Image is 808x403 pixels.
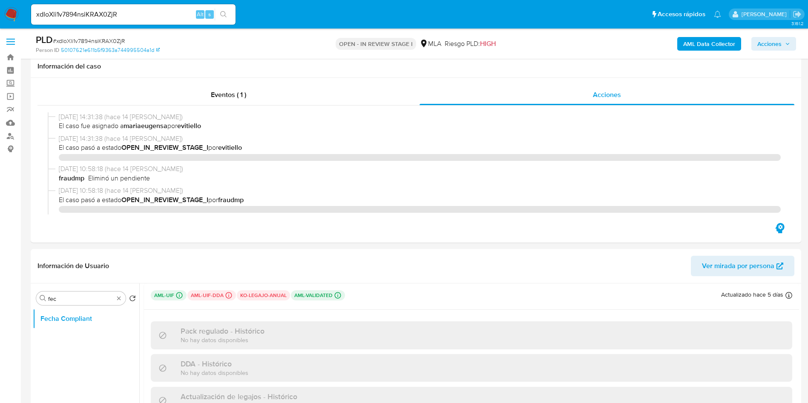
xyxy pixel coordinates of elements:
p: mariaeugenia.sanchez@mercadolibre.com [742,10,790,18]
span: Accesos rápidos [658,10,705,19]
div: MLA [420,39,441,49]
button: AML Data Collector [677,37,741,51]
b: AML Data Collector [683,37,735,51]
b: Person ID [36,46,59,54]
span: s [208,10,211,18]
span: Alt [197,10,204,18]
a: 50107621e611b5f9363a744995504a1d [61,46,160,54]
span: Acciones [757,37,782,51]
span: Riesgo PLD: [445,39,496,49]
h1: Información del caso [37,62,794,71]
button: Ver mirada por persona [691,256,794,276]
input: Buscar usuario o caso... [31,9,236,20]
button: search-icon [215,9,232,20]
a: Salir [793,10,802,19]
b: PLD [36,33,53,46]
span: # xdIoXli1v7894nsiKRAX0ZjR [53,37,125,45]
span: Ver mirada por persona [702,256,774,276]
button: Acciones [751,37,796,51]
p: OPEN - IN REVIEW STAGE I [336,38,416,50]
button: Buscar [40,295,46,302]
button: Borrar [115,295,122,302]
input: Buscar [48,295,114,303]
a: Notificaciones [714,11,721,18]
button: Fecha Compliant [33,309,139,329]
span: Acciones [593,90,621,100]
span: Eventos ( 1 ) [211,90,246,100]
button: Volver al orden por defecto [129,295,136,304]
h1: Información de Usuario [37,262,109,270]
span: HIGH [480,39,496,49]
